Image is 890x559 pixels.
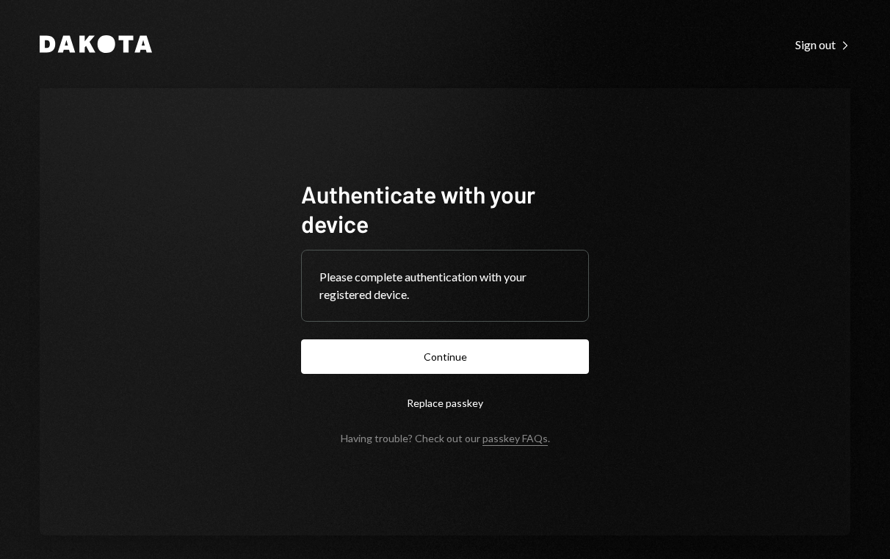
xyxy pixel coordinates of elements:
a: Sign out [795,36,850,52]
button: Continue [301,339,589,374]
div: Having trouble? Check out our . [341,432,550,444]
div: Sign out [795,37,850,52]
a: passkey FAQs [482,432,548,446]
button: Replace passkey [301,386,589,420]
div: Please complete authentication with your registered device. [319,268,571,303]
h1: Authenticate with your device [301,179,589,238]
